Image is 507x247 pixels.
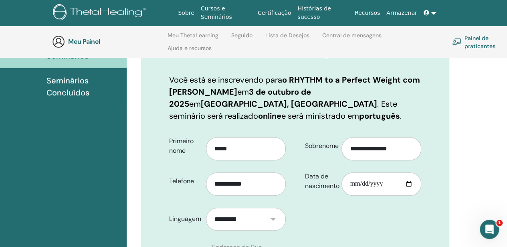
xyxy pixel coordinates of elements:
[169,87,311,109] font: 3 de outubro de 2025
[168,32,218,45] a: Meu ThetaLearning
[175,6,197,20] a: Sobre
[258,111,281,121] font: online
[281,111,359,121] font: e será ministrado em
[169,99,397,121] font: . Este seminário será realizado
[231,32,252,39] font: Seguido
[168,45,212,52] font: Ajuda e recursos
[322,32,382,39] font: Central de mensagens
[465,34,495,49] font: Painel de praticantes
[452,38,461,45] img: chalkboard-teacher.svg
[400,111,401,121] font: .
[294,1,351,24] a: Histórias de sucesso
[305,172,339,190] font: Data de nascimento
[178,10,194,16] font: Sobre
[169,75,420,97] font: o RHYTHM to a Perfect Weight com [PERSON_NAME]
[351,6,383,20] a: Recursos
[169,177,194,185] font: Telefone
[169,75,282,85] font: Você está se inscrevendo para
[255,6,294,20] a: Certificação
[355,10,380,16] font: Recursos
[53,4,149,22] img: logo.png
[305,142,339,150] font: Sobrenome
[169,137,194,155] font: Primeiro nome
[498,220,501,225] font: 1
[386,10,417,16] font: Armazenar
[231,32,252,45] a: Seguido
[258,10,291,16] font: Certificação
[198,1,255,24] a: Cursos e Seminários
[46,75,89,98] font: Seminários Concluídos
[68,37,100,46] font: Meu Painel
[46,38,89,61] font: Próximos Seminários
[169,215,201,223] font: Linguagem
[265,32,309,45] a: Lista de Desejos
[359,111,400,121] font: português
[52,35,65,48] img: generic-user-icon.jpg
[168,45,212,58] a: Ajuda e recursos
[189,99,201,109] font: em
[168,32,218,39] font: Meu ThetaLearning
[383,6,420,20] a: Armazenar
[297,5,331,20] font: Histórias de sucesso
[480,220,499,239] iframe: Chat ao vivo do Intercom
[201,99,377,109] font: [GEOGRAPHIC_DATA], [GEOGRAPHIC_DATA]
[265,32,309,39] font: Lista de Desejos
[201,5,232,20] font: Cursos e Seminários
[237,87,249,97] font: em
[322,32,382,45] a: Central de mensagens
